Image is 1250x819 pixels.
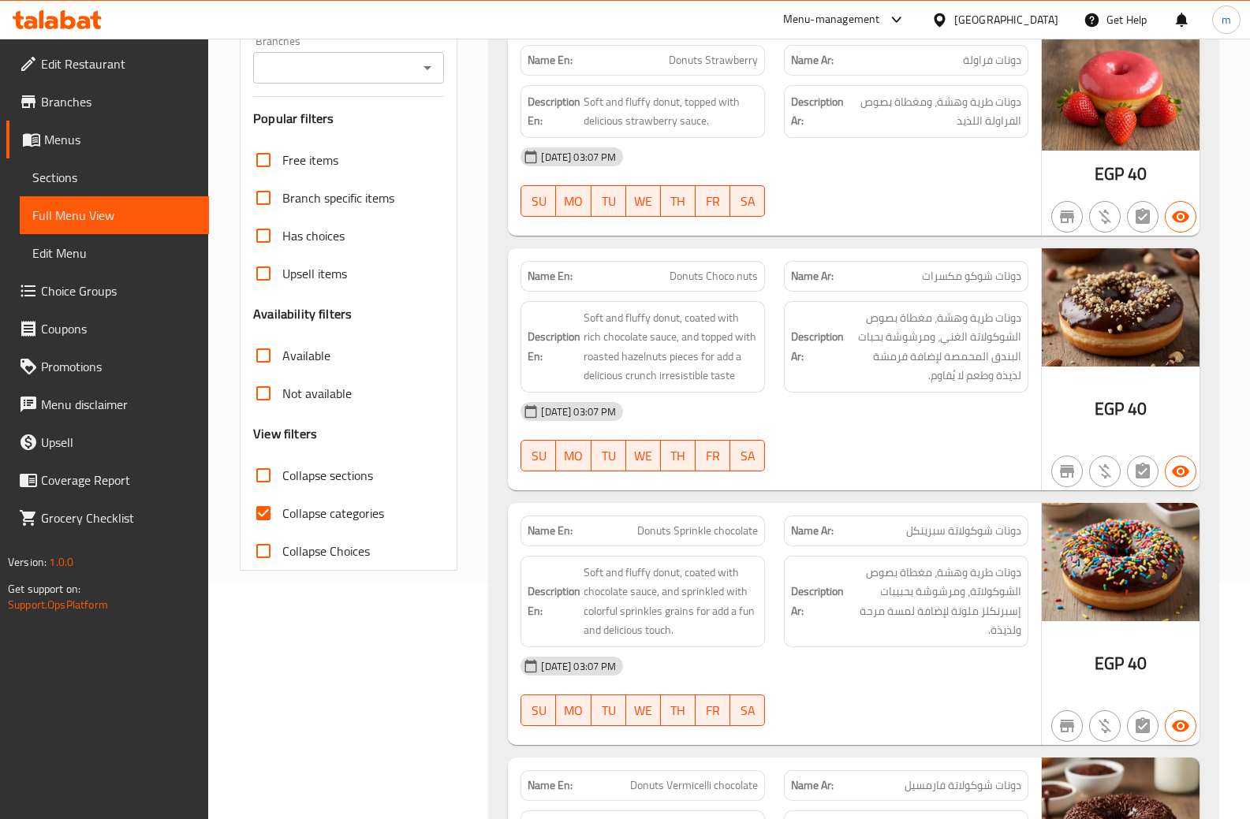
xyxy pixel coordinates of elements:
button: Not branch specific item [1051,710,1083,742]
span: Soft and fluffy donut, topped with delicious strawberry sauce. [584,92,758,131]
button: Purchased item [1089,710,1121,742]
button: SU [521,694,556,726]
span: FR [702,699,724,722]
a: Menus [6,121,209,158]
a: Edit Menu [20,234,209,272]
strong: Name En: [528,523,573,539]
button: TU [591,185,626,217]
span: Collapse sections [282,466,373,485]
span: TH [667,190,689,213]
span: [DATE] 03:07 PM [535,150,622,165]
button: Not branch specific item [1051,456,1083,487]
strong: Description Ar: [791,582,844,620]
button: FR [696,440,730,471]
span: Coupons [41,319,196,338]
span: Free items [282,151,338,169]
span: Soft and fluffy donut, coated with rich chocolate sauce, and topped with roasted hazelnuts pieces... [584,308,758,385]
span: TU [598,445,620,467]
button: WE [626,694,661,726]
span: SU [528,190,550,213]
span: Get support on: [8,579,80,599]
span: SA [737,445,759,467]
button: Not has choices [1127,201,1159,233]
button: Not has choices [1127,456,1159,487]
a: Branches [6,83,209,121]
img: Choco_nuts638934527586506230.jpg [1042,248,1200,367]
span: Upsell [41,433,196,452]
span: MO [562,190,584,213]
span: WE [632,445,655,467]
span: دونات شوكو مكسرات [922,268,1021,285]
a: Menu disclaimer [6,385,209,423]
span: Donuts Vermicelli chocolate [630,777,758,794]
button: SU [521,185,556,217]
strong: Description En: [528,327,580,366]
h3: Availability filters [253,305,352,323]
a: Edit Restaurant [6,45,209,83]
span: Choice Groups [41,281,196,300]
strong: Description En: [528,582,580,620]
button: MO [556,185,591,217]
span: Edit Menu [32,244,196,262]
button: MO [556,440,591,471]
span: 40 [1128,648,1147,679]
a: Full Menu View [20,196,209,234]
button: SA [730,440,765,471]
span: EGP [1095,393,1124,424]
button: TH [661,694,696,726]
span: دونات طرية وهشة، ومغطاة بصوص الفراولة اللذيذ [847,92,1021,131]
span: WE [632,699,655,722]
button: TH [661,440,696,471]
span: دونات طرية وهشة، مغطاة بصوص الشوكولاتة، ومرشوشة بحبيبات إسبرنكلز ملونة لإضافة لمسة مرحة ولذيذة. [847,563,1021,640]
span: Grocery Checklist [41,508,196,527]
a: Grocery Checklist [6,499,209,537]
span: WE [632,190,655,213]
span: [DATE] 03:07 PM [535,659,622,674]
span: SA [737,190,759,213]
span: m [1222,11,1231,28]
span: Branch specific items [282,188,394,207]
a: Upsell [6,423,209,461]
strong: Description En: [528,92,580,131]
span: [DATE] 03:07 PM [535,404,622,419]
strong: Name Ar: [791,52,834,69]
span: FR [702,190,724,213]
button: FR [696,185,730,217]
span: SA [737,699,759,722]
h3: Popular filters [253,110,444,128]
span: دونات شوكولاتة سبرينكل [906,523,1021,539]
strong: Description Ar: [791,92,844,131]
span: TH [667,445,689,467]
button: MO [556,694,591,726]
span: Branches [41,92,196,111]
span: دونات فراولة [963,52,1021,69]
span: Edit Restaurant [41,54,196,73]
span: Donuts Sprinkle chocolate [637,523,758,539]
strong: Name Ar: [791,268,834,285]
button: TU [591,440,626,471]
strong: Name En: [528,268,573,285]
strong: Name En: [528,777,573,794]
button: Purchased item [1089,456,1121,487]
span: 1.0.0 [49,552,73,572]
span: Donuts Choco nuts [670,268,758,285]
button: SA [730,694,765,726]
span: Version: [8,552,47,572]
img: mmw_638934597394972931 [1042,32,1200,151]
span: Full Menu View [32,206,196,225]
div: [GEOGRAPHIC_DATA] [954,11,1058,28]
button: Open [416,57,438,79]
span: SU [528,699,550,722]
button: Not has choices [1127,710,1159,742]
span: Available [282,346,330,365]
a: Coverage Report [6,461,209,499]
button: Purchased item [1089,201,1121,233]
div: Menu-management [783,10,880,29]
button: SA [730,185,765,217]
span: Menus [44,130,196,149]
span: EGP [1095,158,1124,189]
strong: Name En: [528,52,573,69]
span: MO [562,699,584,722]
span: FR [702,445,724,467]
button: Not branch specific item [1051,201,1083,233]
